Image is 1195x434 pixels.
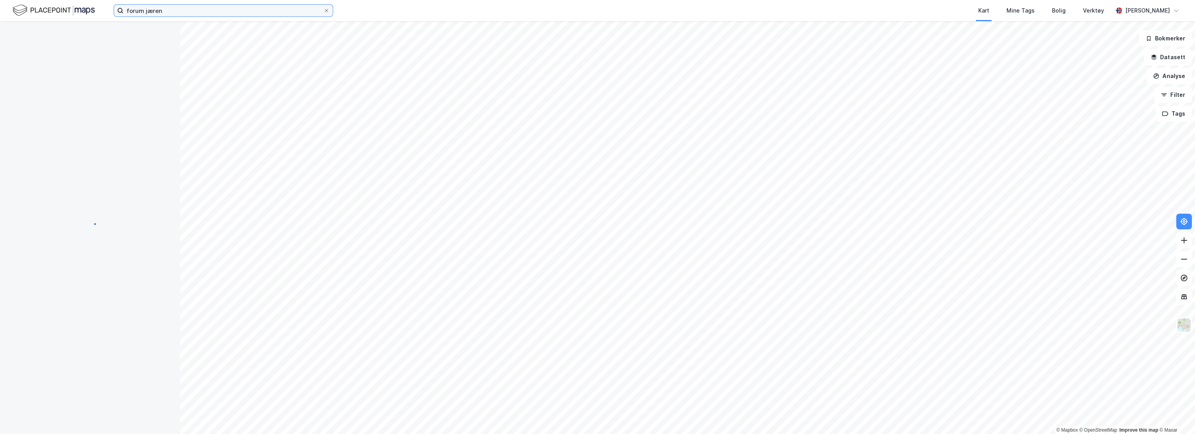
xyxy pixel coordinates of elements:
button: Bokmerker [1139,31,1192,46]
button: Tags [1155,106,1192,122]
img: Z [1177,318,1191,332]
button: Filter [1154,87,1192,103]
div: Kart [978,6,989,15]
div: Mine Tags [1006,6,1035,15]
a: OpenStreetMap [1079,427,1117,433]
input: Søk på adresse, matrikkel, gårdeiere, leietakere eller personer [123,5,323,16]
div: [PERSON_NAME] [1125,6,1170,15]
iframe: Chat Widget [1156,396,1195,434]
div: Bolig [1052,6,1066,15]
a: Improve this map [1119,427,1158,433]
img: logo.f888ab2527a4732fd821a326f86c7f29.svg [13,4,95,17]
div: Verktøy [1083,6,1104,15]
div: Kontrollprogram for chat [1156,396,1195,434]
img: spinner.a6d8c91a73a9ac5275cf975e30b51cfb.svg [84,217,96,229]
button: Datasett [1144,49,1192,65]
button: Analyse [1146,68,1192,84]
a: Mapbox [1056,427,1078,433]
